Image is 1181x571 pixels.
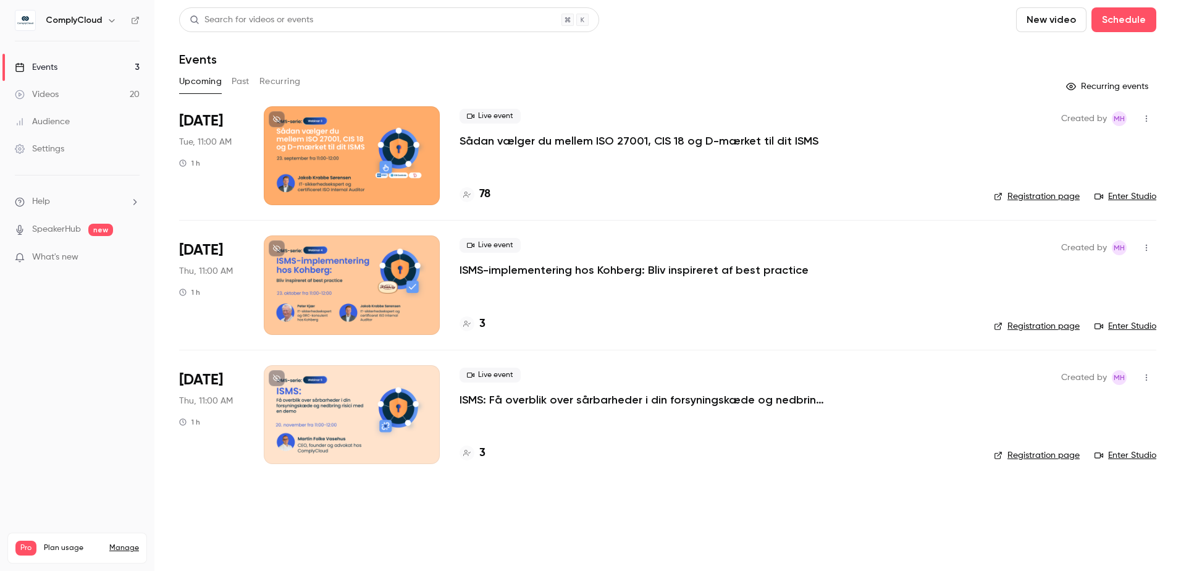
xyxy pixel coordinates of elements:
[179,158,200,168] div: 1 h
[88,224,113,236] span: new
[32,251,78,264] span: What's new
[32,223,81,236] a: SpeakerHub
[179,365,244,464] div: Nov 20 Thu, 11:00 AM (Europe/Copenhagen)
[179,235,244,334] div: Oct 23 Thu, 11:00 AM (Europe/Copenhagen)
[1061,77,1156,96] button: Recurring events
[44,543,102,553] span: Plan usage
[32,195,50,208] span: Help
[460,445,485,462] a: 3
[179,111,223,131] span: [DATE]
[1114,240,1125,255] span: MH
[179,370,223,390] span: [DATE]
[1112,111,1127,126] span: Maibrit Hovedskou
[1061,111,1107,126] span: Created by
[1112,370,1127,385] span: Maibrit Hovedskou
[190,14,313,27] div: Search for videos or events
[179,287,200,297] div: 1 h
[460,316,485,332] a: 3
[479,186,490,203] h4: 78
[179,395,233,407] span: Thu, 11:00 AM
[46,14,102,27] h6: ComplyCloud
[1061,370,1107,385] span: Created by
[460,186,490,203] a: 78
[460,133,818,148] a: Sådan vælger du mellem ISO 27001, CIS 18 og D-mærket til dit ISMS
[1114,111,1125,126] span: MH
[994,190,1080,203] a: Registration page
[1114,370,1125,385] span: MH
[1095,190,1156,203] a: Enter Studio
[179,136,232,148] span: Tue, 11:00 AM
[232,72,250,91] button: Past
[179,417,200,427] div: 1 h
[125,252,140,263] iframe: Noticeable Trigger
[1112,240,1127,255] span: Maibrit Hovedskou
[1095,449,1156,462] a: Enter Studio
[15,541,36,556] span: Pro
[1095,320,1156,332] a: Enter Studio
[460,392,830,407] a: ISMS: Få overblik over sårbarheder i din forsyningskæde og nedbring risici med en demo
[179,106,244,205] div: Sep 23 Tue, 11:00 AM (Europe/Copenhagen)
[179,52,217,67] h1: Events
[1061,240,1107,255] span: Created by
[15,143,64,155] div: Settings
[460,263,809,277] a: ISMS-implementering hos Kohberg: Bliv inspireret af best practice
[460,109,521,124] span: Live event
[179,265,233,277] span: Thu, 11:00 AM
[994,320,1080,332] a: Registration page
[109,543,139,553] a: Manage
[15,61,57,74] div: Events
[259,72,301,91] button: Recurring
[460,368,521,383] span: Live event
[994,449,1080,462] a: Registration page
[479,445,485,462] h4: 3
[479,316,485,332] h4: 3
[15,88,59,101] div: Videos
[1091,7,1156,32] button: Schedule
[1016,7,1086,32] button: New video
[460,238,521,253] span: Live event
[15,116,70,128] div: Audience
[179,240,223,260] span: [DATE]
[15,11,35,30] img: ComplyCloud
[179,72,222,91] button: Upcoming
[15,195,140,208] li: help-dropdown-opener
